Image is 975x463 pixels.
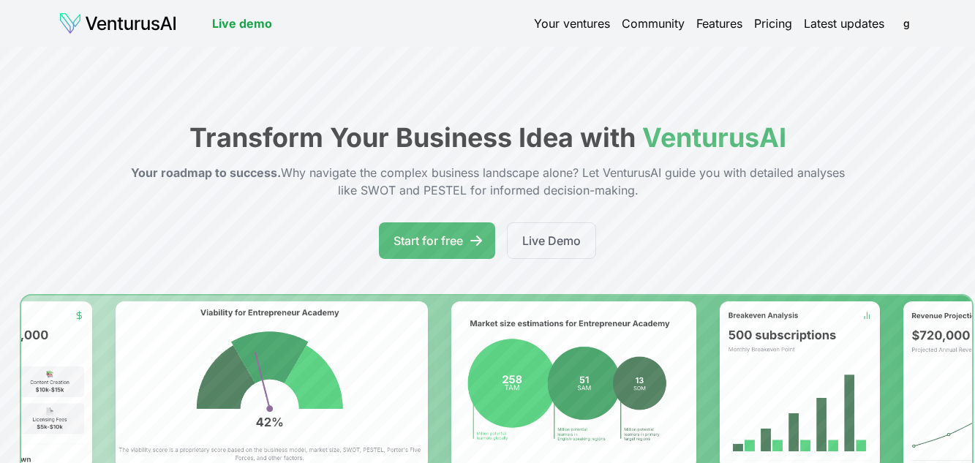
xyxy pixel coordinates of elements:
[804,15,884,32] a: Latest updates
[696,15,742,32] a: Features
[534,15,610,32] a: Your ventures
[59,12,177,35] img: logo
[212,15,272,32] a: Live demo
[754,15,792,32] a: Pricing
[622,15,685,32] a: Community
[896,13,916,34] button: g
[895,12,918,35] span: g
